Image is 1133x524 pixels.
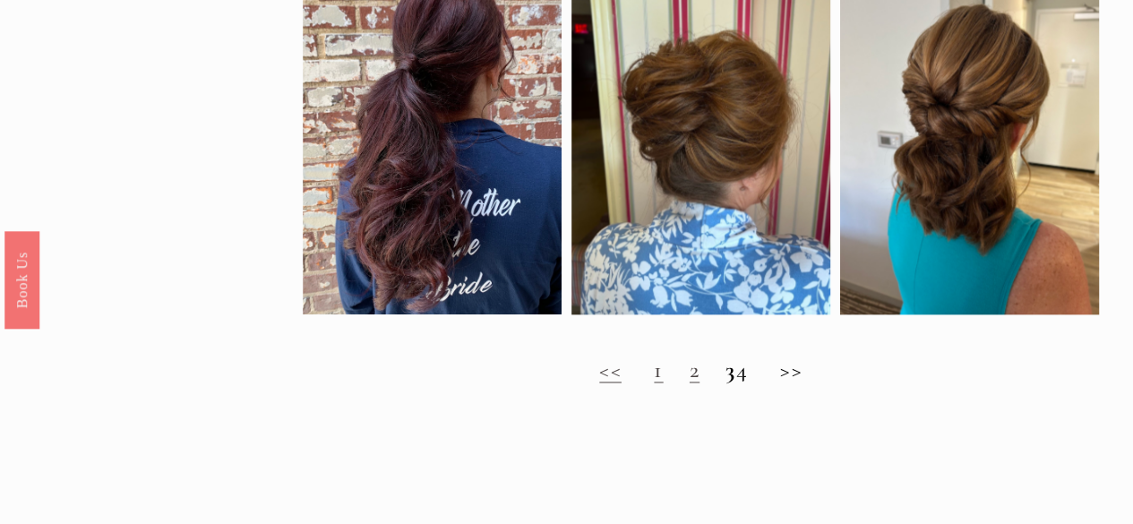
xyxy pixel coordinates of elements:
[599,356,622,383] a: <<
[690,356,700,383] a: 2
[654,356,663,383] a: 1
[4,230,39,328] a: Book Us
[725,356,735,383] strong: 3
[303,356,1099,383] h2: 4 >>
